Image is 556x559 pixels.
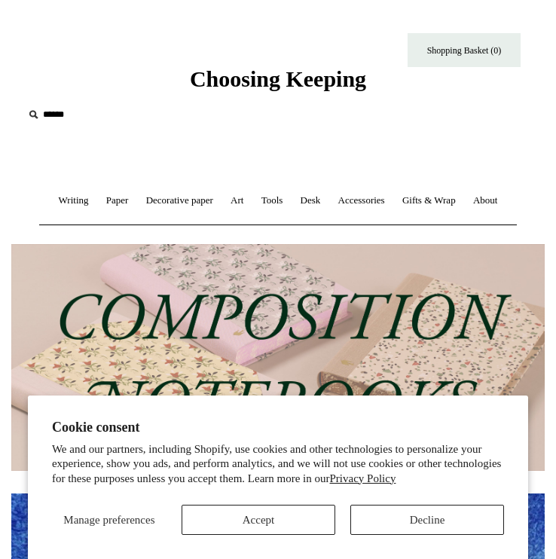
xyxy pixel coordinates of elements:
a: Art [223,181,251,221]
img: 202302 Composition ledgers.jpg__PID:69722ee6-fa44-49dd-a067-31375e5d54ec [11,244,545,472]
p: We and our partners, including Shopify, use cookies and other technologies to personalize your ex... [52,442,504,487]
a: Shopping Basket (0) [408,33,521,67]
a: Tools [254,181,291,221]
button: Accept [182,505,335,535]
a: Decorative paper [139,181,221,221]
span: Choosing Keeping [190,66,366,91]
a: About [466,181,506,221]
a: Accessories [331,181,393,221]
button: Manage preferences [52,505,166,535]
h2: Cookie consent [52,420,504,435]
a: Writing [51,181,96,221]
a: Gifts & Wrap [395,181,463,221]
a: Privacy Policy [330,472,396,484]
button: Decline [350,505,504,535]
a: Paper [99,181,136,221]
a: Choosing Keeping [190,78,366,89]
span: Manage preferences [63,514,154,526]
a: Desk [293,181,328,221]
